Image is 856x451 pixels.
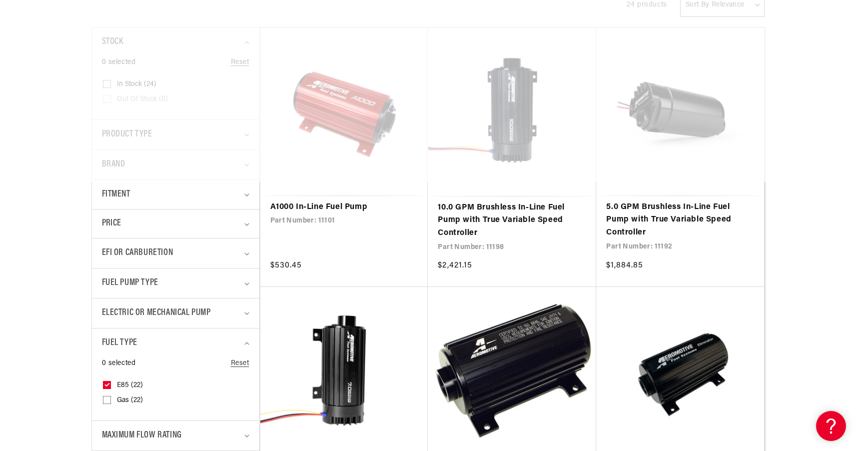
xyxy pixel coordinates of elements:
summary: Price [102,209,249,238]
a: 5.0 GPM Brushless In-Line Fuel Pump with True Variable Speed Controller [606,201,754,239]
span: Fuel Type [102,336,137,350]
span: Fitment [102,187,130,202]
a: 10.0 GPM Brushless In-Line Fuel Pump with True Variable Speed Controller [438,201,586,240]
summary: Fuel Pump Type (0 selected) [102,268,249,298]
summary: Electric or Mechanical Pump (0 selected) [102,298,249,328]
summary: EFI or Carburetion (0 selected) [102,238,249,268]
a: Reset [231,358,249,369]
a: A1000 In-Line Fuel Pump [270,201,418,214]
summary: Fitment (0 selected) [102,180,249,209]
summary: Maximum Flow Rating (0 selected) [102,421,249,450]
span: Gas (22) [117,396,143,405]
span: EFI or Carburetion [102,246,173,260]
span: Maximum Flow Rating [102,428,182,443]
span: 0 selected [102,358,136,369]
span: Fuel Pump Type [102,276,158,290]
span: Price [102,217,121,230]
span: E85 (22) [117,381,143,390]
span: Electric or Mechanical Pump [102,306,211,320]
summary: Fuel Type (0 selected) [102,328,249,358]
